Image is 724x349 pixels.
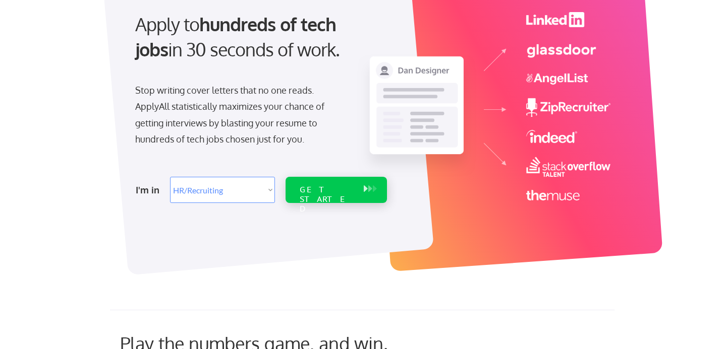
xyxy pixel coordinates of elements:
div: I'm in [136,182,164,198]
div: Stop writing cover letters that no one reads. ApplyAll statistically maximizes your chance of get... [135,82,343,148]
div: GET STARTED [300,185,354,214]
div: Apply to in 30 seconds of work. [135,12,383,62]
strong: hundreds of tech jobs [135,13,341,60]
